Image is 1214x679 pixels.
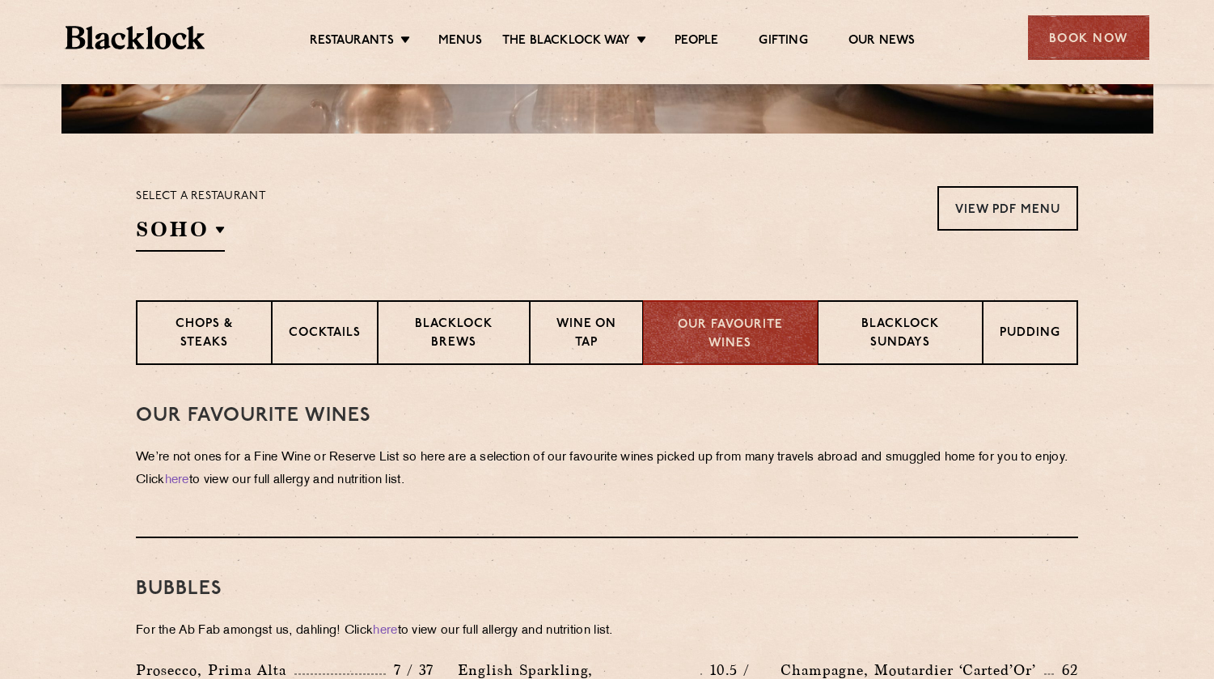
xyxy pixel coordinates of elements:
[675,33,718,51] a: People
[937,186,1078,231] a: View PDF Menu
[66,26,205,49] img: BL_Textured_Logo-footer-cropped.svg
[848,33,916,51] a: Our News
[660,316,800,353] p: Our favourite wines
[136,620,1078,643] p: For the Ab Fab amongst us, dahling! Click to view our full allergy and nutrition list.
[310,33,394,51] a: Restaurants
[373,625,397,637] a: here
[1000,325,1060,345] p: Pudding
[759,33,807,51] a: Gifting
[438,33,482,51] a: Menus
[835,316,966,354] p: Blacklock Sundays
[136,579,1078,600] h3: bubbles
[154,316,255,354] p: Chops & Steaks
[289,325,361,345] p: Cocktails
[136,215,225,252] h2: SOHO
[395,316,513,354] p: Blacklock Brews
[136,405,1078,426] h3: Our Favourite Wines
[502,33,630,51] a: The Blacklock Way
[136,447,1078,492] p: We’re not ones for a Fine Wine or Reserve List so here are a selection of our favourite wines pic...
[165,474,189,486] a: here
[136,186,266,207] p: Select a restaurant
[1028,15,1149,60] div: Book Now
[547,316,626,354] p: Wine on Tap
